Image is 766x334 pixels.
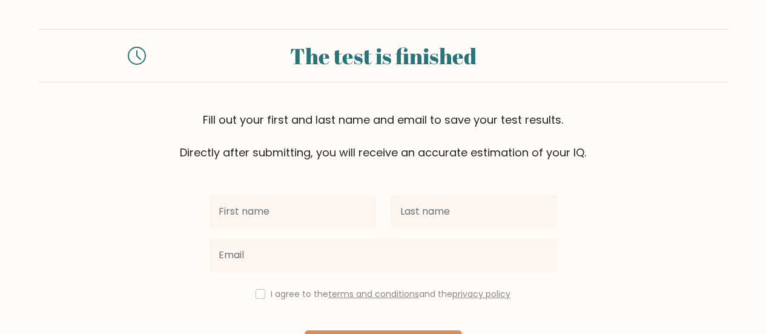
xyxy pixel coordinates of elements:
[328,288,419,300] a: terms and conditions
[38,112,728,161] div: Fill out your first and last name and email to save your test results. Directly after submitting,...
[209,238,558,272] input: Email
[271,288,510,300] label: I agree to the and the
[209,195,376,229] input: First name
[391,195,558,229] input: Last name
[160,39,606,72] div: The test is finished
[452,288,510,300] a: privacy policy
